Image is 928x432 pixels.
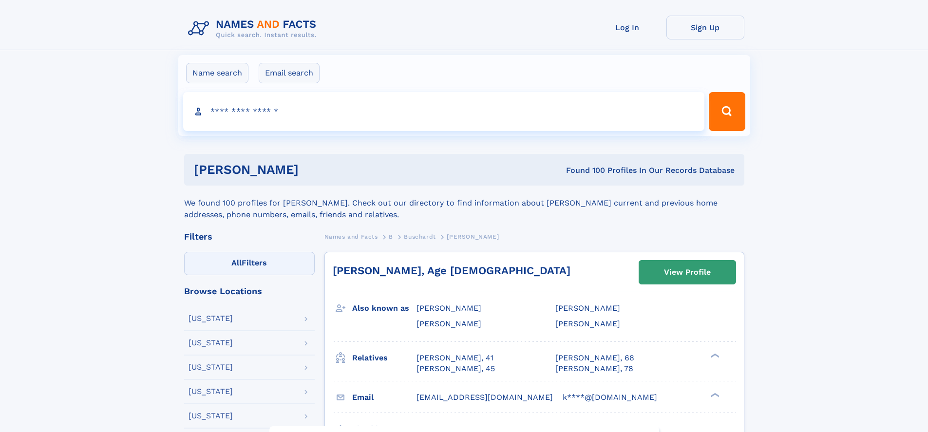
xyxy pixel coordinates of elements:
[389,230,393,243] a: B
[352,350,417,366] h3: Relatives
[404,233,436,240] span: Buschardt
[555,363,633,374] a: [PERSON_NAME], 78
[389,233,393,240] span: B
[189,388,233,395] div: [US_STATE]
[639,261,736,284] a: View Profile
[588,16,666,39] a: Log In
[666,16,744,39] a: Sign Up
[189,315,233,322] div: [US_STATE]
[184,252,315,275] label: Filters
[432,165,735,176] div: Found 100 Profiles In Our Records Database
[184,232,315,241] div: Filters
[184,287,315,296] div: Browse Locations
[194,164,433,176] h1: [PERSON_NAME]
[352,300,417,317] h3: Also known as
[417,319,481,328] span: [PERSON_NAME]
[352,389,417,406] h3: Email
[189,339,233,347] div: [US_STATE]
[189,412,233,420] div: [US_STATE]
[231,258,242,267] span: All
[186,63,248,83] label: Name search
[324,230,378,243] a: Names and Facts
[183,92,705,131] input: search input
[417,303,481,313] span: [PERSON_NAME]
[184,186,744,221] div: We found 100 profiles for [PERSON_NAME]. Check out our directory to find information about [PERSO...
[333,264,570,277] a: [PERSON_NAME], Age [DEMOGRAPHIC_DATA]
[555,353,634,363] a: [PERSON_NAME], 68
[664,261,711,283] div: View Profile
[708,392,720,398] div: ❯
[259,63,320,83] label: Email search
[555,319,620,328] span: [PERSON_NAME]
[555,303,620,313] span: [PERSON_NAME]
[417,393,553,402] span: [EMAIL_ADDRESS][DOMAIN_NAME]
[417,353,493,363] a: [PERSON_NAME], 41
[404,230,436,243] a: Buschardt
[709,92,745,131] button: Search Button
[189,363,233,371] div: [US_STATE]
[417,363,495,374] a: [PERSON_NAME], 45
[708,352,720,358] div: ❯
[184,16,324,42] img: Logo Names and Facts
[447,233,499,240] span: [PERSON_NAME]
